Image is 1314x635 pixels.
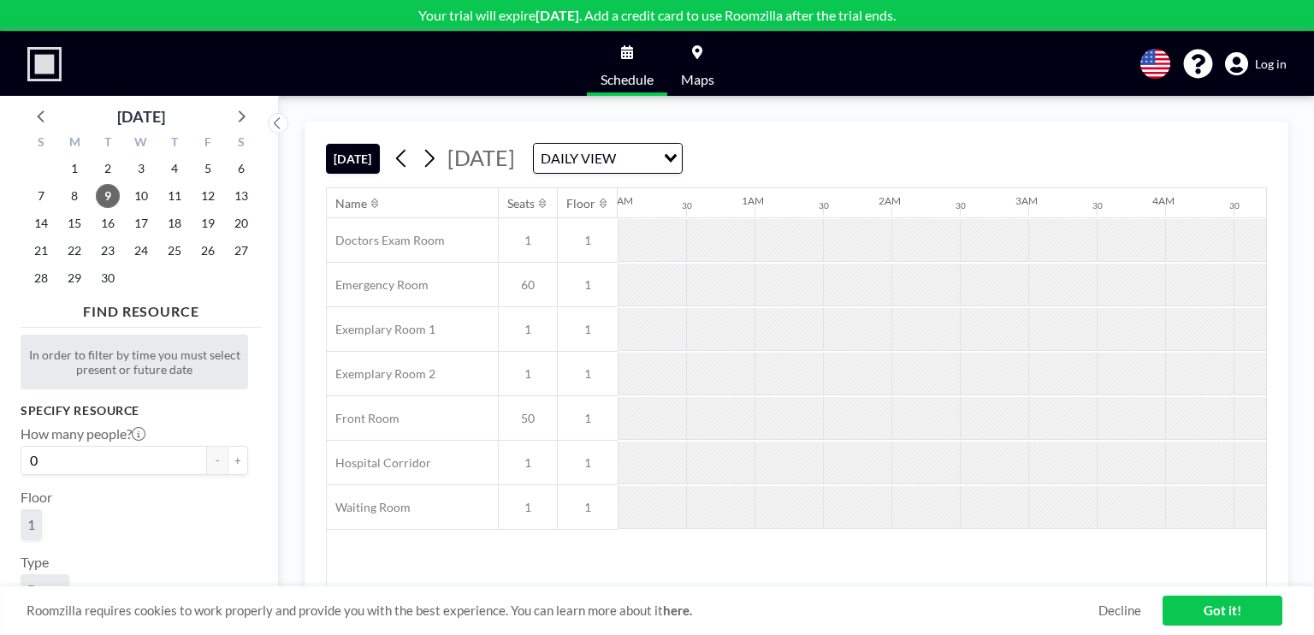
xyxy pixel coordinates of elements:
[229,157,253,181] span: Saturday, September 6, 2025
[534,144,682,173] div: Search for option
[129,239,153,263] span: Wednesday, September 24, 2025
[537,147,619,169] span: DAILY VIEW
[1163,596,1282,626] a: Got it!
[1092,200,1103,211] div: 30
[499,411,557,426] span: 50
[499,500,557,515] span: 1
[558,277,618,293] span: 1
[558,411,618,426] span: 1
[163,211,186,235] span: Thursday, September 18, 2025
[191,133,224,155] div: F
[1255,56,1287,72] span: Log in
[587,32,667,96] a: Schedule
[27,602,1098,619] span: Roomzilla requires cookies to work properly and provide you with the best experience. You can lea...
[163,157,186,181] span: Thursday, September 4, 2025
[1152,194,1175,207] div: 4AM
[27,516,35,533] span: 1
[21,554,49,571] label: Type
[327,500,411,515] span: Waiting Room
[229,184,253,208] span: Saturday, September 13, 2025
[605,194,633,207] div: 12AM
[742,194,764,207] div: 1AM
[499,455,557,471] span: 1
[224,133,257,155] div: S
[129,211,153,235] span: Wednesday, September 17, 2025
[62,157,86,181] span: Monday, September 1, 2025
[96,184,120,208] span: Tuesday, September 9, 2025
[58,133,92,155] div: M
[96,239,120,263] span: Tuesday, September 23, 2025
[667,32,728,96] a: Maps
[96,266,120,290] span: Tuesday, September 30, 2025
[601,73,654,86] span: Schedule
[558,366,618,382] span: 1
[335,196,367,211] div: Name
[879,194,901,207] div: 2AM
[558,233,618,248] span: 1
[21,335,248,389] div: In order to filter by time you must select present or future date
[327,277,429,293] span: Emergency Room
[447,145,515,170] span: [DATE]
[327,233,445,248] span: Doctors Exam Room
[1229,200,1240,211] div: 30
[558,500,618,515] span: 1
[196,157,220,181] span: Friday, September 5, 2025
[29,211,53,235] span: Sunday, September 14, 2025
[507,196,535,211] div: Seats
[327,455,431,471] span: Hospital Corridor
[29,184,53,208] span: Sunday, September 7, 2025
[499,233,557,248] span: 1
[163,184,186,208] span: Thursday, September 11, 2025
[21,296,262,320] h4: FIND RESOURCE
[207,446,228,475] button: -
[21,489,52,506] label: Floor
[327,411,400,426] span: Front Room
[62,184,86,208] span: Monday, September 8, 2025
[129,184,153,208] span: Wednesday, September 10, 2025
[819,200,829,211] div: 30
[229,211,253,235] span: Saturday, September 20, 2025
[27,47,62,81] img: organization-logo
[163,239,186,263] span: Thursday, September 25, 2025
[558,322,618,337] span: 1
[566,196,595,211] div: Floor
[327,366,435,382] span: Exemplary Room 2
[196,211,220,235] span: Friday, September 19, 2025
[1098,602,1141,619] a: Decline
[196,184,220,208] span: Friday, September 12, 2025
[96,157,120,181] span: Tuesday, September 2, 2025
[229,239,253,263] span: Saturday, September 27, 2025
[1015,194,1038,207] div: 3AM
[27,581,62,598] span: Room
[681,73,714,86] span: Maps
[21,403,248,418] h3: Specify resource
[621,147,654,169] input: Search for option
[157,133,191,155] div: T
[956,200,966,211] div: 30
[129,157,153,181] span: Wednesday, September 3, 2025
[499,322,557,337] span: 1
[92,133,125,155] div: T
[499,366,557,382] span: 1
[29,239,53,263] span: Sunday, September 21, 2025
[228,446,248,475] button: +
[125,133,158,155] div: W
[62,266,86,290] span: Monday, September 29, 2025
[536,7,579,23] b: [DATE]
[663,602,692,618] a: here.
[21,425,145,442] label: How many people?
[62,211,86,235] span: Monday, September 15, 2025
[25,133,58,155] div: S
[96,211,120,235] span: Tuesday, September 16, 2025
[117,104,165,128] div: [DATE]
[327,322,435,337] span: Exemplary Room 1
[1225,52,1287,76] a: Log in
[682,200,692,211] div: 30
[558,455,618,471] span: 1
[196,239,220,263] span: Friday, September 26, 2025
[499,277,557,293] span: 60
[29,266,53,290] span: Sunday, September 28, 2025
[62,239,86,263] span: Monday, September 22, 2025
[326,144,380,174] button: [DATE]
